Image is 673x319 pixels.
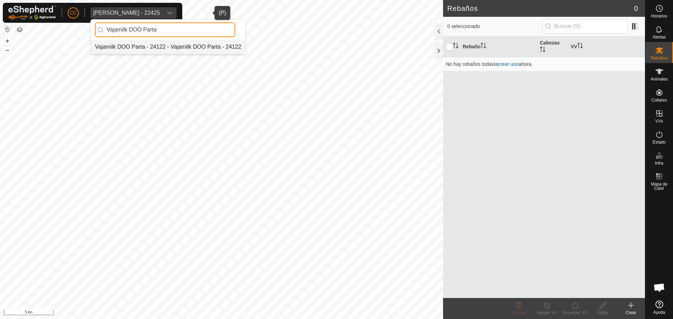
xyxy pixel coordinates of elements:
div: Crear [617,310,645,316]
span: Infra [655,161,663,165]
div: Apagar VV [533,310,561,316]
span: Rafael Manuel Fernandez Bujero - 22425 [90,7,163,19]
span: Collares [651,98,667,102]
span: Estado [653,140,666,144]
button: + [3,37,12,45]
img: Logo Gallagher [8,6,56,20]
ul: Option List [91,40,245,54]
div: [PERSON_NAME] - 22425 [93,10,160,16]
span: Eliminar [511,310,526,315]
div: dropdown trigger [163,7,177,19]
div: Vajamilk DOO Parta - 24122 - Vajamilk DOO Parta - 24122 [95,43,241,51]
span: VVs [655,119,663,123]
a: Contáctenos [234,310,258,316]
th: Rebaño [460,36,537,57]
button: – [3,46,12,54]
p-sorticon: Activar para ordenar [481,44,486,49]
span: CC [70,9,77,16]
span: 0 [634,3,638,14]
td: No hay rebaños todavía ahora. [443,57,645,71]
span: Rebaños [651,56,667,60]
span: Mapa de Calor [647,182,671,190]
input: Buscar (S) [543,19,627,34]
p-sorticon: Activar para ordenar [577,44,583,49]
input: Buscar por región, país, empresa o propiedad [95,22,235,37]
p-sorticon: Activar para ordenar [540,48,545,53]
th: Cabezas [537,36,568,57]
p-sorticon: Activar para ordenar [453,44,458,49]
button: Restablecer Mapa [3,25,12,34]
h2: Rebaños [447,4,634,13]
span: Horarios [651,14,667,18]
th: VV [568,36,645,57]
button: Capas del Mapa [15,26,24,34]
span: Alertas [653,35,666,39]
a: Política de Privacidad [185,310,226,316]
li: Vajamilk DOO Parta - 24122 [91,40,245,54]
div: Editar [589,310,617,316]
span: Animales [651,77,668,81]
a: Ayuda [645,298,673,317]
a: crear uno [498,61,519,67]
span: Ayuda [653,310,665,314]
div: Open chat [649,277,670,298]
div: Encender VV [561,310,589,316]
span: 0 seleccionado [447,23,543,30]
